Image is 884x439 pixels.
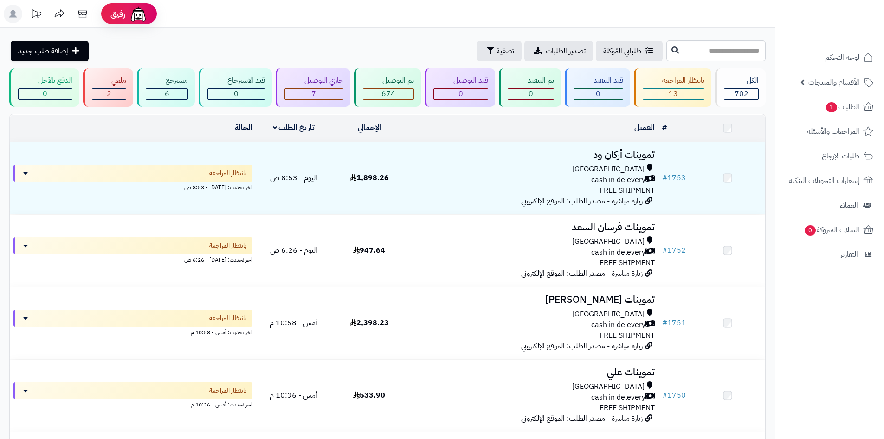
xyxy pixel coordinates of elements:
span: [GEOGRAPHIC_DATA] [572,381,645,392]
div: اخر تحديث: [DATE] - 6:26 ص [13,254,252,264]
span: # [662,390,667,401]
span: [GEOGRAPHIC_DATA] [572,309,645,320]
span: إشعارات التحويلات البنكية [789,174,859,187]
span: رفيق [110,8,125,20]
span: زيارة مباشرة - مصدر الطلب: الموقع الإلكتروني [521,413,643,424]
img: ai-face.png [129,5,148,23]
span: 1 [826,102,837,112]
span: 0 [596,88,600,99]
div: قيد التوصيل [433,75,488,86]
div: اخر تحديث: أمس - 10:36 م [13,399,252,409]
a: قيد التنفيذ 0 [563,68,632,107]
h3: تموينات أركان ود [411,150,655,160]
span: cash in delevery [591,247,645,258]
div: 13 [643,89,704,99]
div: 0 [19,89,72,99]
a: # [662,122,667,133]
span: الأقسام والمنتجات [808,76,859,89]
span: # [662,172,667,183]
a: الإجمالي [358,122,381,133]
span: بانتظار المراجعة [209,386,247,395]
a: تصدير الطلبات [524,41,593,61]
span: # [662,245,667,256]
div: قيد التنفيذ [574,75,623,86]
h3: تموينات فرسان السعد [411,222,655,233]
a: السلات المتروكة0 [781,219,878,241]
a: تحديثات المنصة [25,5,48,26]
span: cash in delevery [591,175,645,185]
div: جاري التوصيل [284,75,343,86]
span: cash in delevery [591,392,645,403]
div: 0 [574,89,623,99]
span: الطلبات [825,100,859,113]
a: إضافة طلب جديد [11,41,89,61]
span: 0 [805,225,816,236]
span: 674 [381,88,395,99]
a: #1750 [662,390,686,401]
span: طلبات الإرجاع [822,150,859,163]
div: تم التنفيذ [508,75,554,86]
h3: تموينات [PERSON_NAME] [411,295,655,305]
span: 947.64 [353,245,385,256]
div: 0 [508,89,554,99]
span: التقارير [840,248,858,261]
span: المراجعات والأسئلة [807,125,859,138]
span: 533.90 [353,390,385,401]
img: logo-2.png [821,25,875,44]
span: cash in delevery [591,320,645,330]
span: 0 [43,88,47,99]
span: تصفية [497,46,514,57]
div: اخر تحديث: أمس - 10:58 م [13,327,252,336]
span: 13 [669,88,678,99]
span: بانتظار المراجعة [209,314,247,323]
span: أمس - 10:58 م [270,317,317,328]
a: تم التوصيل 674 [352,68,423,107]
span: FREE SHIPMENT [600,185,655,196]
div: 0 [434,89,488,99]
span: # [662,317,667,328]
button: تصفية [477,41,522,61]
div: 674 [363,89,414,99]
div: 2 [92,89,126,99]
span: 7 [311,88,316,99]
a: التقارير [781,243,878,266]
span: [GEOGRAPHIC_DATA] [572,236,645,247]
div: الكل [724,75,759,86]
a: #1752 [662,245,686,256]
a: تاريخ الطلب [273,122,315,133]
span: اليوم - 6:26 ص [270,245,317,256]
div: اخر تحديث: [DATE] - 8:53 ص [13,182,252,191]
a: طلبات الإرجاع [781,145,878,167]
span: 702 [735,88,748,99]
span: السلات المتروكة [804,223,859,236]
a: قيد التوصيل 0 [423,68,497,107]
a: العميل [634,122,655,133]
span: بانتظار المراجعة [209,169,247,178]
span: تصدير الطلبات [546,46,586,57]
a: مسترجع 6 [135,68,197,107]
span: طلباتي المُوكلة [603,46,641,57]
div: بانتظار المراجعة [643,75,705,86]
a: جاري التوصيل 7 [274,68,352,107]
div: مسترجع [146,75,188,86]
span: FREE SHIPMENT [600,402,655,413]
div: 7 [285,89,343,99]
a: طلباتي المُوكلة [596,41,663,61]
a: الطلبات1 [781,96,878,118]
a: تم التنفيذ 0 [497,68,563,107]
a: قيد الاسترجاع 0 [197,68,274,107]
span: لوحة التحكم [825,51,859,64]
div: الدفع بالآجل [18,75,72,86]
a: العملاء [781,194,878,216]
a: المراجعات والأسئلة [781,120,878,143]
span: أمس - 10:36 م [270,390,317,401]
span: إضافة طلب جديد [18,46,68,57]
span: [GEOGRAPHIC_DATA] [572,164,645,175]
div: 6 [146,89,187,99]
span: 1,898.26 [350,172,389,183]
a: ملغي 2 [81,68,136,107]
a: الدفع بالآجل 0 [7,68,81,107]
a: #1753 [662,172,686,183]
span: العملاء [840,199,858,212]
h3: تموينات علي [411,367,655,378]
